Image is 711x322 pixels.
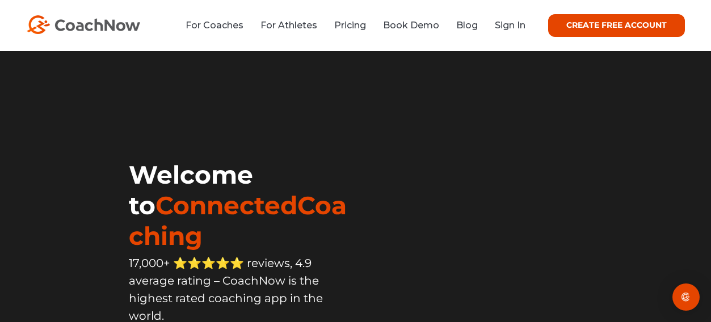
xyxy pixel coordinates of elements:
a: Sign In [495,20,525,31]
a: Book Demo [383,20,439,31]
h1: Welcome to [129,159,355,251]
a: CREATE FREE ACCOUNT [548,14,685,37]
a: For Coaches [186,20,243,31]
a: For Athletes [260,20,317,31]
a: Pricing [334,20,366,31]
img: CoachNow Logo [27,15,140,34]
a: Blog [456,20,478,31]
div: Open Intercom Messenger [672,283,700,311]
span: ConnectedCoaching [129,190,347,251]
